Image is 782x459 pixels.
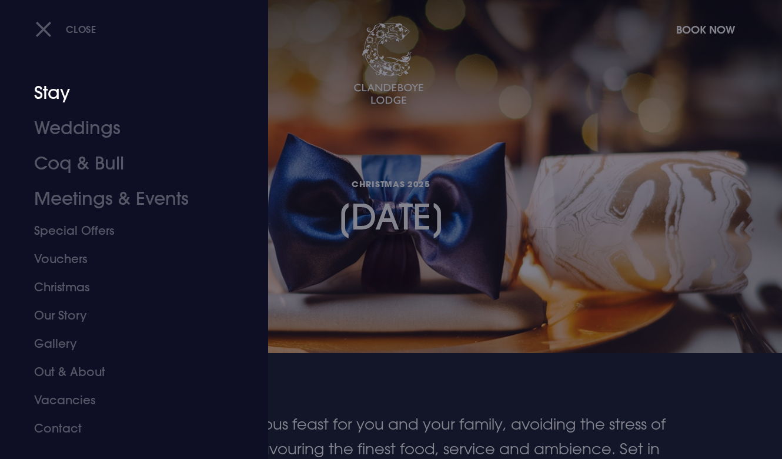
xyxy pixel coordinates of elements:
a: Special Offers [34,217,218,245]
span: Close [66,23,96,35]
a: Coq & Bull [34,146,218,181]
a: Out & About [34,358,218,386]
a: Contact [34,414,218,443]
a: Vouchers [34,245,218,273]
a: Vacancies [34,386,218,414]
a: Weddings [34,111,218,146]
a: Our Story [34,301,218,330]
button: Close [35,17,96,41]
a: Stay [34,75,218,111]
a: Christmas [34,273,218,301]
a: Meetings & Events [34,181,218,217]
a: Gallery [34,330,218,358]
